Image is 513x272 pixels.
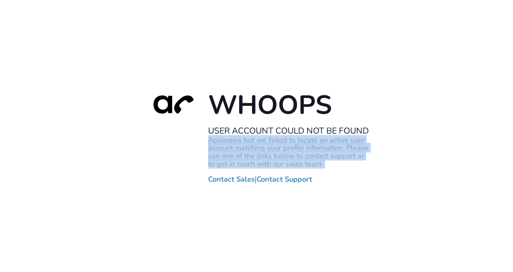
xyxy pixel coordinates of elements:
div: | [144,89,369,183]
p: Apologies but we failed to locate an active user account matching your profile information. Pleas... [208,136,369,168]
h1: Whoops [208,89,369,121]
a: Contact Sales [208,175,255,183]
h2: User Account Could Not Be Found [208,126,369,136]
a: Contact Support [256,175,312,183]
